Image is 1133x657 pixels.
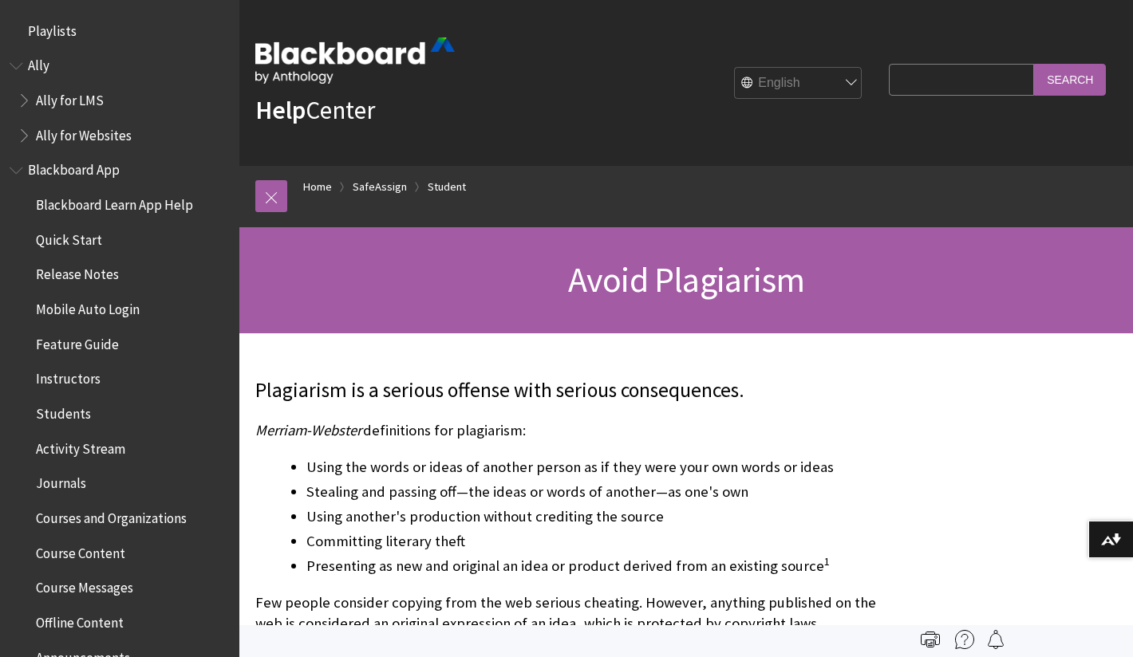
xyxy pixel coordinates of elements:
[955,630,974,649] img: More help
[306,506,881,528] li: Using another's production without crediting the source
[255,420,881,441] p: definitions for plagiarism:
[36,262,119,283] span: Release Notes
[36,226,102,248] span: Quick Start
[353,177,407,197] a: SafeAssign
[36,366,101,388] span: Instructors
[255,37,455,84] img: Blackboard by Anthology
[36,505,187,526] span: Courses and Organizations
[428,177,466,197] a: Student
[28,53,49,74] span: Ally
[28,18,77,39] span: Playlists
[36,609,124,631] span: Offline Content
[255,94,375,126] a: HelpCenter
[306,530,881,553] li: Committing literary theft
[36,470,86,492] span: Journals
[303,177,332,197] a: Home
[36,122,132,144] span: Ally for Websites
[568,258,804,301] span: Avoid Plagiarism
[36,575,133,596] span: Course Messages
[255,592,881,634] p: Few people consider copying from the web serious cheating. However, anything published on the web...
[306,555,881,577] li: Presenting as new and original an idea or product derived from an existing source
[10,18,230,45] nav: Book outline for Playlists
[735,68,863,100] select: Site Language Selector
[36,87,104,108] span: Ally for LMS
[36,191,193,213] span: Blackboard Learn App Help
[1034,64,1106,95] input: Search
[10,53,230,149] nav: Book outline for Anthology Ally Help
[255,421,361,439] span: Merriam-Webster
[36,331,119,352] span: Feature Guide
[306,481,881,503] li: Stealing and passing off—the ideas or words of another—as one's own
[36,435,125,457] span: Activity Stream
[986,630,1005,649] img: Follow this page
[255,376,881,405] p: Plagiarism is a serious offense with serious consequences.
[36,400,91,422] span: Students
[28,157,120,179] span: Blackboard App
[36,540,125,561] span: Course Content
[306,456,881,478] li: Using the words or ideas of another person as if they were your own words or ideas
[36,296,140,317] span: Mobile Auto Login
[921,630,940,649] img: Print
[824,554,830,568] sup: 1
[255,94,306,126] strong: Help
